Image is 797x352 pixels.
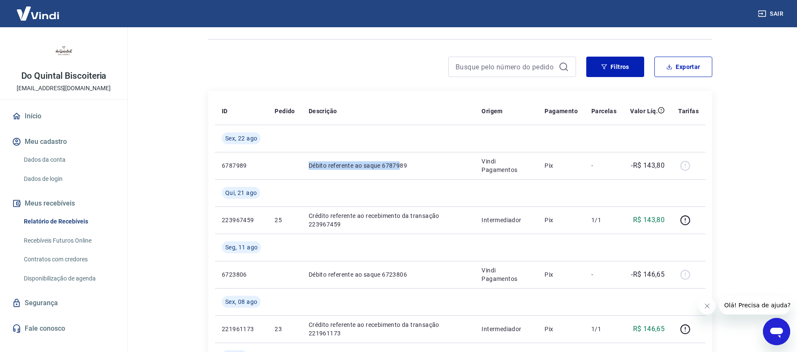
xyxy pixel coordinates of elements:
[20,270,117,287] a: Disponibilização de agenda
[309,321,468,338] p: Crédito referente ao recebimento da transação 221961173
[631,269,665,280] p: -R$ 146,65
[222,270,261,279] p: 6723806
[630,107,658,115] p: Valor Líq.
[10,319,117,338] a: Fale conosco
[225,243,258,252] span: Seg, 11 ago
[456,60,555,73] input: Busque pelo número do pedido
[309,212,468,229] p: Crédito referente ao recebimento da transação 223967459
[545,216,578,224] p: Pix
[20,170,117,188] a: Dados de login
[275,107,295,115] p: Pedido
[545,325,578,333] p: Pix
[10,132,117,151] button: Meu cadastro
[225,298,257,306] span: Sex, 08 ago
[482,107,502,115] p: Origem
[591,270,616,279] p: -
[482,266,531,283] p: Vindi Pagamentos
[275,325,295,333] p: 23
[47,34,81,68] img: 3971f645-12f3-4d3f-96a6-84aef977f9ba.jpeg
[225,134,257,143] span: Sex, 22 ago
[591,107,616,115] p: Parcelas
[309,161,468,170] p: Débito referente ao saque 6787989
[633,215,665,225] p: R$ 143,80
[586,57,644,77] button: Filtros
[545,107,578,115] p: Pagamento
[20,232,117,249] a: Recebíveis Futuros Online
[545,270,578,279] p: Pix
[222,216,261,224] p: 223967459
[10,0,66,26] img: Vindi
[482,216,531,224] p: Intermediador
[10,294,117,312] a: Segurança
[545,161,578,170] p: Pix
[20,151,117,169] a: Dados da conta
[631,160,665,171] p: -R$ 143,80
[5,6,72,13] span: Olá! Precisa de ajuda?
[654,57,712,77] button: Exportar
[699,298,716,315] iframe: Fechar mensagem
[225,189,257,197] span: Qui, 21 ago
[591,216,616,224] p: 1/1
[591,325,616,333] p: 1/1
[482,325,531,333] p: Intermediador
[275,216,295,224] p: 25
[17,84,111,93] p: [EMAIL_ADDRESS][DOMAIN_NAME]
[678,107,699,115] p: Tarifas
[719,296,790,315] iframe: Mensagem da empresa
[482,157,531,174] p: Vindi Pagamentos
[756,6,787,22] button: Sair
[20,213,117,230] a: Relatório de Recebíveis
[21,72,106,80] p: Do Quintal Biscoiteria
[222,107,228,115] p: ID
[10,107,117,126] a: Início
[309,107,337,115] p: Descrição
[222,325,261,333] p: 221961173
[20,251,117,268] a: Contratos com credores
[10,194,117,213] button: Meus recebíveis
[633,324,665,334] p: R$ 146,65
[222,161,261,170] p: 6787989
[309,270,468,279] p: Débito referente ao saque 6723806
[591,161,616,170] p: -
[763,318,790,345] iframe: Botão para abrir a janela de mensagens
